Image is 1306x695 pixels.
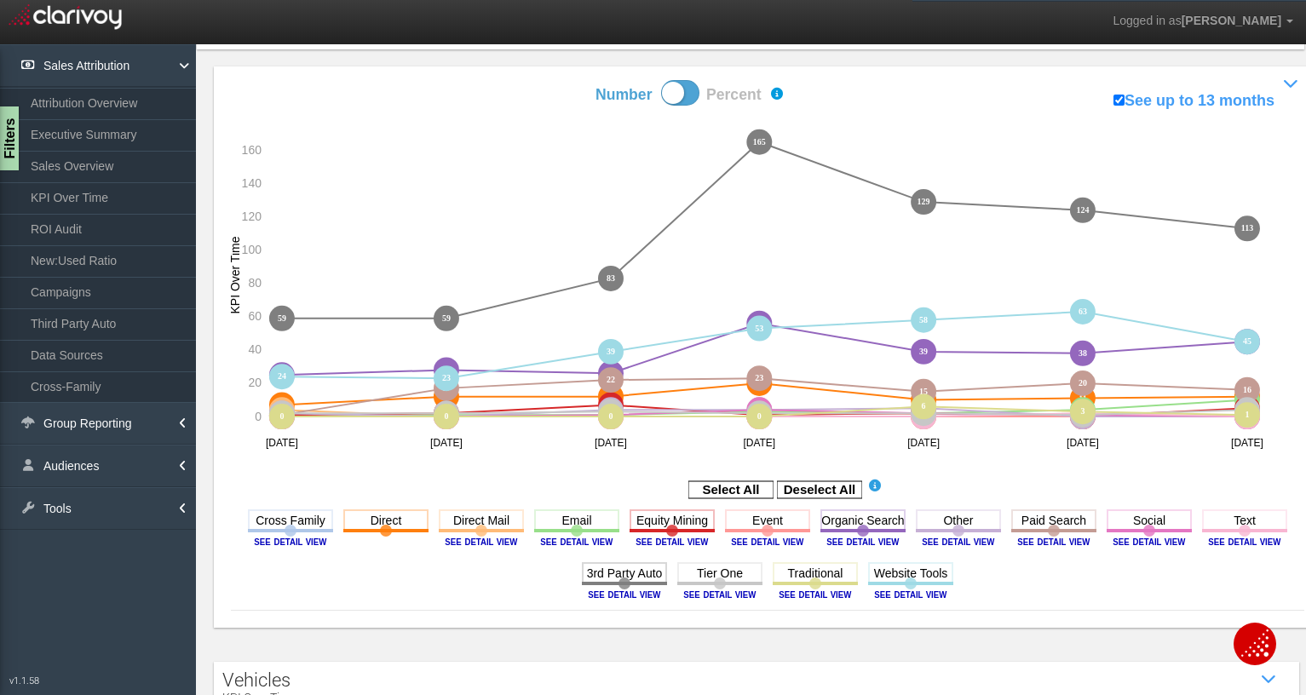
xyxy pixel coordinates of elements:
[1080,393,1088,403] text: 11
[1100,1,1306,42] a: Logged in as[PERSON_NAME]
[921,347,929,356] text: 39
[1082,410,1086,419] text: 1
[255,410,262,423] text: 0
[923,408,927,417] text: 2
[1078,205,1090,215] text: 124
[445,408,449,417] text: 2
[609,400,613,410] text: 7
[756,319,764,328] text: 56
[242,143,262,157] text: 160
[278,371,286,381] text: 24
[1257,667,1282,692] i: Show / Hide Data Table
[607,392,616,401] text: 12
[280,411,285,421] text: 0
[607,369,616,378] text: 26
[442,373,451,382] text: 23
[609,407,613,416] text: 3
[1082,405,1086,415] text: 4
[1182,14,1281,27] span: [PERSON_NAME]
[758,411,762,421] text: 0
[1279,72,1304,97] i: Show / Hide Performance Chart
[909,437,941,449] text: [DATE]
[923,411,927,421] text: 0
[754,136,767,146] text: 165
[758,408,762,417] text: 2
[595,437,628,449] text: [DATE]
[442,313,451,323] text: 59
[918,197,931,206] text: 129
[280,408,285,417] text: 2
[280,405,285,415] text: 4
[609,411,613,421] text: 0
[1113,90,1274,112] label: See up to 13 months
[758,405,762,415] text: 4
[1080,378,1089,388] text: 20
[756,324,764,333] text: 53
[442,383,451,393] text: 17
[1068,437,1101,449] text: [DATE]
[756,373,764,382] text: 23
[1245,395,1253,405] text: 10
[921,395,929,405] text: 10
[222,669,291,691] span: Vehicles
[1113,95,1125,106] input: See up to 13 months
[430,437,463,449] text: [DATE]
[923,402,927,411] text: 6
[1080,348,1089,358] text: 38
[1247,411,1251,421] text: 0
[607,347,616,356] text: 39
[278,313,286,323] text: 59
[921,315,929,325] text: 58
[242,176,262,190] text: 140
[242,243,262,256] text: 100
[248,343,262,357] text: 40
[266,437,298,449] text: [DATE]
[1233,437,1265,449] text: [DATE]
[609,405,613,415] text: 4
[242,210,262,223] text: 120
[445,411,449,421] text: 0
[1245,385,1253,394] text: 16
[280,400,285,410] text: 7
[1082,411,1086,421] text: 0
[1243,223,1255,233] text: 113
[442,365,451,375] text: 28
[745,437,777,449] text: [DATE]
[1082,407,1086,416] text: 3
[228,236,242,313] text: KPI Over Time
[1247,410,1251,419] text: 1
[607,273,616,283] text: 83
[756,378,764,388] text: 20
[1245,336,1253,346] text: 45
[248,309,262,323] text: 60
[248,376,262,390] text: 20
[442,392,451,401] text: 12
[1113,14,1181,27] span: Logged in as
[248,276,262,290] text: 80
[1247,405,1251,415] text: 4
[278,370,286,379] text: 25
[921,387,929,396] text: 15
[1080,307,1089,316] text: 63
[1247,404,1251,413] text: 5
[607,375,616,384] text: 22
